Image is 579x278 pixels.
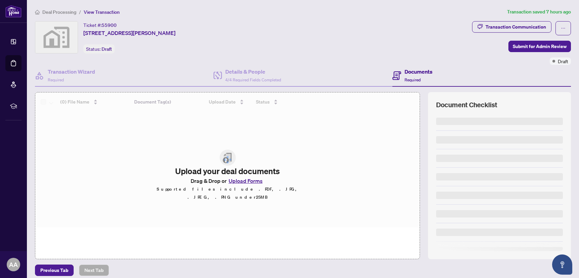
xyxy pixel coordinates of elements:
[48,68,95,76] h4: Transaction Wizard
[79,8,81,16] li: /
[5,5,22,17] img: logo
[102,46,112,52] span: Draft
[558,57,568,65] span: Draft
[35,10,40,14] span: home
[404,68,432,76] h4: Documents
[42,9,76,15] span: Deal Processing
[35,22,78,53] img: svg%3e
[513,41,567,52] span: Submit for Admin Review
[436,100,497,110] span: Document Checklist
[225,68,281,76] h4: Details & People
[35,265,74,276] button: Previous Tab
[79,265,109,276] button: Next Tab
[83,21,117,29] div: Ticket #:
[83,44,115,53] div: Status:
[48,77,64,82] span: Required
[561,26,566,31] span: ellipsis
[225,77,281,82] span: 4/4 Required Fields Completed
[552,254,572,275] button: Open asap
[507,8,571,16] article: Transaction saved 7 hours ago
[508,41,571,52] button: Submit for Admin Review
[40,265,68,276] span: Previous Tab
[9,260,18,269] span: AA
[84,9,120,15] span: View Transaction
[83,29,176,37] span: [STREET_ADDRESS][PERSON_NAME]
[404,77,421,82] span: Required
[102,22,117,28] span: 55900
[472,21,551,33] button: Transaction Communication
[486,22,546,32] div: Transaction Communication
